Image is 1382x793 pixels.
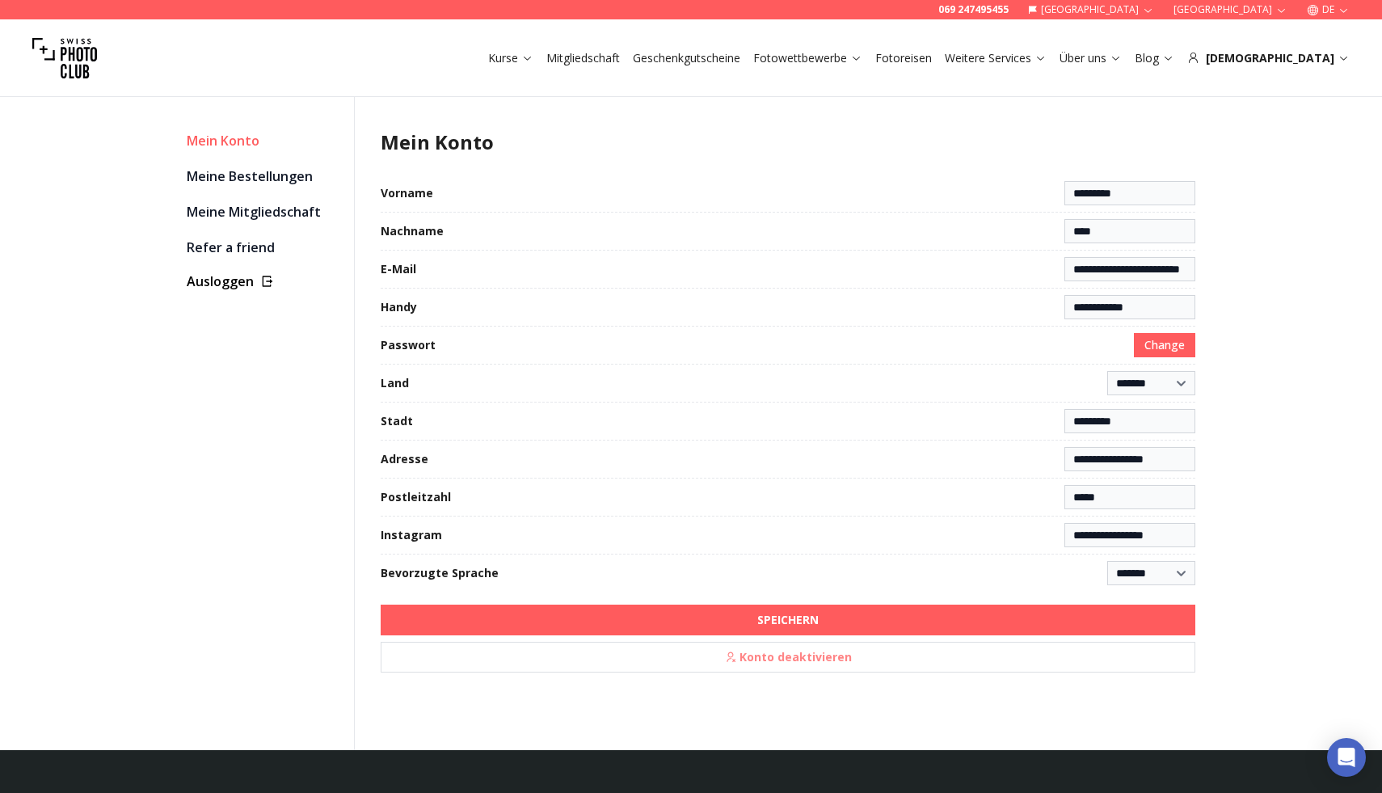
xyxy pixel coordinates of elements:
label: Instagram [381,527,442,543]
div: [DEMOGRAPHIC_DATA] [1187,50,1350,66]
label: Postleitzahl [381,489,451,505]
a: Meine Mitgliedschaft [187,200,341,223]
button: SPEICHERN [381,605,1195,635]
label: Handy [381,299,417,315]
label: Stadt [381,413,413,429]
button: Konto deaktivieren [381,642,1195,673]
button: Fotowettbewerbe [747,47,869,70]
a: Über uns [1060,50,1122,66]
label: Land [381,375,409,391]
div: Mein Konto [187,129,341,152]
div: Open Intercom Messenger [1327,738,1366,777]
button: Change [1134,333,1195,357]
a: 069 247495455 [938,3,1009,16]
button: Mitgliedschaft [540,47,626,70]
button: Fotoreisen [869,47,938,70]
a: Kurse [488,50,533,66]
a: Fotoreisen [875,50,932,66]
a: Mitgliedschaft [546,50,620,66]
label: Bevorzugte Sprache [381,565,499,581]
img: Swiss photo club [32,26,97,91]
label: Vorname [381,185,433,201]
span: Change [1144,337,1185,353]
button: Geschenkgutscheine [626,47,747,70]
label: E-Mail [381,261,416,277]
a: Meine Bestellungen [187,165,341,188]
label: Adresse [381,451,428,467]
label: Nachname [381,223,444,239]
button: Ausloggen [187,272,341,291]
b: SPEICHERN [757,612,819,628]
a: Fotowettbewerbe [753,50,862,66]
button: Blog [1128,47,1181,70]
a: Weitere Services [945,50,1047,66]
a: Blog [1135,50,1174,66]
a: Geschenkgutscheine [633,50,740,66]
button: Über uns [1053,47,1128,70]
span: Konto deaktivieren [715,644,862,670]
label: Passwort [381,337,436,353]
a: Refer a friend [187,236,341,259]
button: Kurse [482,47,540,70]
button: Weitere Services [938,47,1053,70]
h1: Mein Konto [381,129,1195,155]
